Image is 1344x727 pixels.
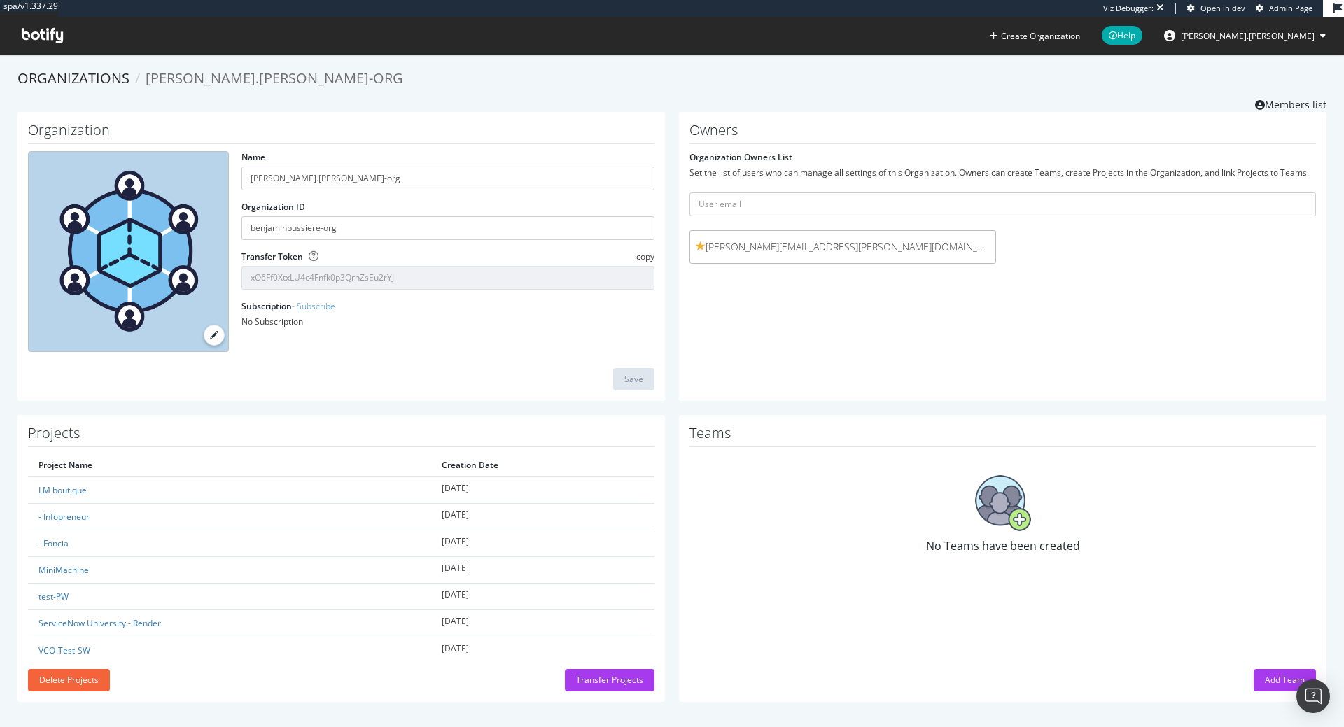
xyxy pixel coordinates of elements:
[1265,674,1305,686] div: Add Team
[292,300,335,312] a: - Subscribe
[1181,30,1315,42] span: benjamin.bussiere
[241,167,654,190] input: name
[431,530,654,556] td: [DATE]
[1296,679,1330,713] div: Open Intercom Messenger
[1254,674,1316,686] a: Add Team
[624,373,643,385] div: Save
[689,122,1316,144] h1: Owners
[1153,24,1337,47] button: [PERSON_NAME].[PERSON_NAME]
[431,503,654,530] td: [DATE]
[38,617,161,629] a: ServiceNow University - Render
[241,216,654,240] input: Organization ID
[576,674,643,686] div: Transfer Projects
[1255,94,1326,112] a: Members list
[431,584,654,610] td: [DATE]
[241,316,654,327] div: No Subscription
[431,637,654,663] td: [DATE]
[689,425,1316,447] h1: Teams
[696,240,990,254] span: [PERSON_NAME][EMAIL_ADDRESS][PERSON_NAME][DOMAIN_NAME]
[689,167,1316,178] div: Set the list of users who can manage all settings of this Organization. Owners can create Teams, ...
[431,454,654,477] th: Creation Date
[241,151,265,163] label: Name
[689,192,1316,216] input: User email
[1269,3,1312,13] span: Admin Page
[38,511,90,523] a: - Infopreneur
[146,69,403,87] span: [PERSON_NAME].[PERSON_NAME]-org
[39,674,99,686] div: Delete Projects
[38,537,69,549] a: - Foncia
[431,557,654,584] td: [DATE]
[241,250,303,262] label: Transfer Token
[28,122,654,144] h1: Organization
[38,564,89,576] a: MiniMachine
[989,29,1081,43] button: Create Organization
[28,669,110,691] button: Delete Projects
[565,674,654,686] a: Transfer Projects
[689,151,792,163] label: Organization Owners List
[17,69,129,87] a: Organizations
[1200,3,1245,13] span: Open in dev
[28,674,110,686] a: Delete Projects
[38,644,90,656] a: VCO-Test-SW
[636,250,654,262] span: copy
[1254,669,1316,691] button: Add Team
[1256,3,1312,14] a: Admin Page
[565,669,654,691] button: Transfer Projects
[28,454,431,477] th: Project Name
[613,368,654,390] button: Save
[926,538,1080,553] span: No Teams have been created
[431,477,654,504] td: [DATE]
[1103,3,1154,14] div: Viz Debugger:
[28,425,654,447] h1: Projects
[241,300,335,312] label: Subscription
[38,484,87,496] a: LM boutique
[431,610,654,637] td: [DATE]
[1102,26,1142,45] span: Help
[17,69,1326,89] ol: breadcrumbs
[38,591,69,602] a: test-PW
[1187,3,1245,14] a: Open in dev
[241,201,305,213] label: Organization ID
[975,475,1031,531] img: No Teams have been created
